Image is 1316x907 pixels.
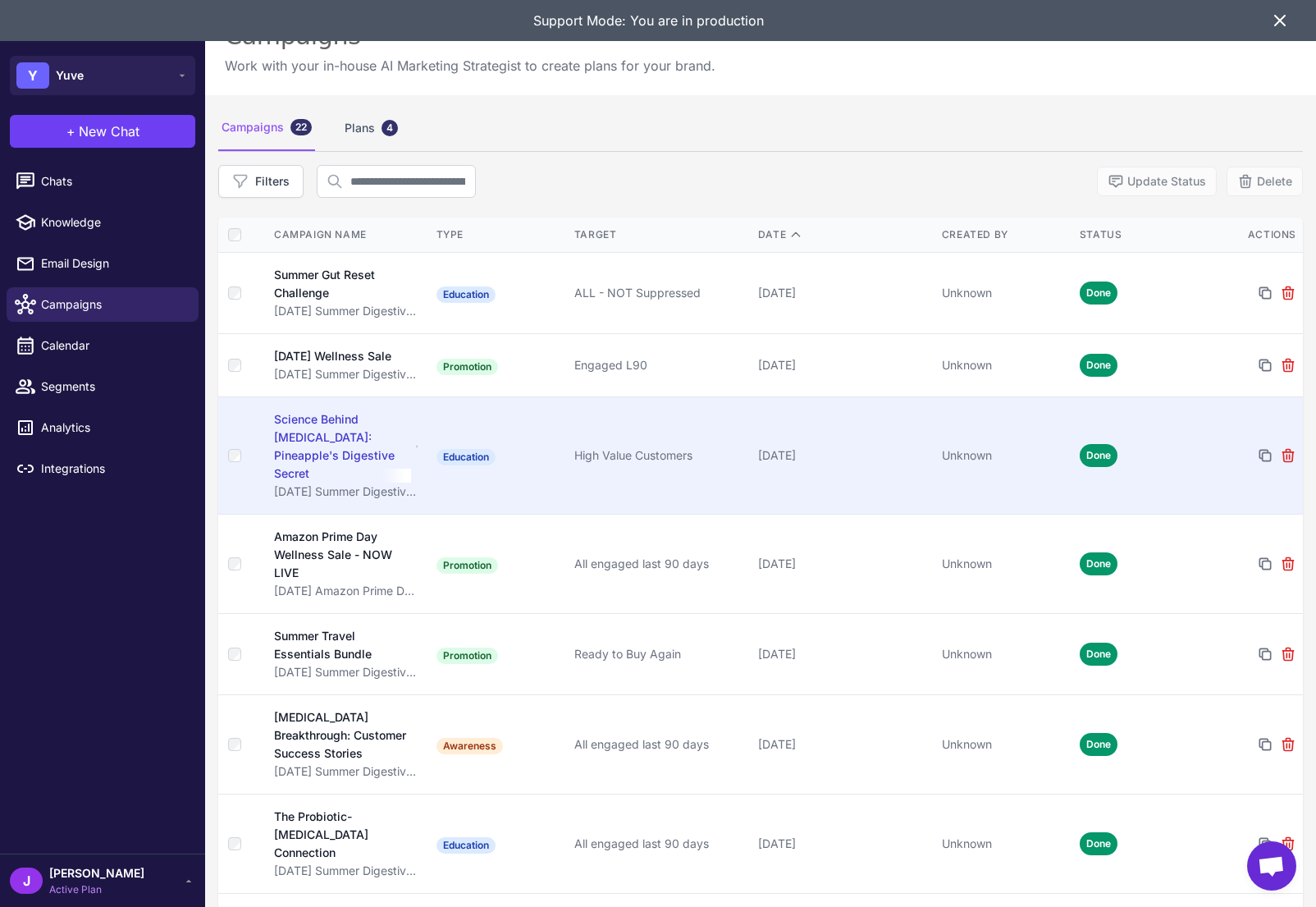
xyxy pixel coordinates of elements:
[1080,733,1117,756] span: Done
[574,735,745,754] div: All engaged last 90 days
[942,284,1067,302] div: Unknown
[1247,841,1296,891] div: Open chat
[1080,354,1117,377] span: Done
[274,483,420,501] div: [DATE] Summer Digestive Wellness Campaign
[56,66,84,85] span: Yuve
[218,105,315,151] div: Campaigns
[41,172,185,190] span: Chats
[290,119,312,135] div: 22
[436,449,496,465] span: Education
[1080,282,1117,305] span: Done
[942,447,1067,465] div: Unknown
[7,246,199,281] a: Email Design
[7,369,199,404] a: Segments
[7,451,199,486] a: Integrations
[218,165,304,198] button: Filters
[574,555,745,573] div: All engaged last 90 days
[382,120,398,136] div: 4
[436,359,498,375] span: Promotion
[758,645,929,663] div: [DATE]
[274,763,420,781] div: [DATE] Summer Digestive Wellness Campaign
[274,708,411,763] div: [MEDICAL_DATA] Breakthrough: Customer Success Stories
[436,227,561,242] div: Type
[274,302,420,320] div: [DATE] Summer Digestive Wellness Campaign
[7,205,199,240] a: Knowledge
[10,56,195,95] button: YYuve
[758,227,929,242] div: Date
[41,460,185,478] span: Integrations
[1080,227,1204,242] div: Status
[41,213,185,231] span: Knowledge
[41,378,185,396] span: Segments
[758,735,929,754] div: [DATE]
[436,738,503,754] span: Awareness
[574,447,745,465] div: High Value Customers
[16,62,49,89] div: Y
[7,328,199,363] a: Calendar
[274,365,420,383] div: [DATE] Summer Digestive Wellness Campaign
[49,882,144,897] span: Active Plan
[574,227,745,242] div: Target
[7,287,199,322] a: Campaigns
[1080,552,1117,575] span: Done
[942,555,1067,573] div: Unknown
[758,284,929,302] div: [DATE]
[758,447,929,465] div: [DATE]
[574,356,745,374] div: Engaged L90
[49,864,144,882] span: [PERSON_NAME]
[274,266,405,302] div: Summer Gut Reset Challenge
[274,410,411,483] div: Science Behind [MEDICAL_DATA]: Pineapple's Digestive Secret
[436,648,498,664] span: Promotion
[274,582,420,600] div: [DATE] Amazon Prime Day Flash Promotion
[41,254,185,273] span: Email Design
[758,555,929,573] div: [DATE]
[574,284,745,302] div: ALL - NOT Suppressed
[341,105,401,151] div: Plans
[41,295,185,314] span: Campaigns
[758,835,929,853] div: [DATE]
[1080,444,1117,467] span: Done
[942,645,1067,663] div: Unknown
[274,627,407,663] div: Summer Travel Essentials Bundle
[1080,643,1117,666] span: Done
[436,286,496,303] span: Education
[7,410,199,445] a: Analytics
[10,115,195,148] button: +New Chat
[1080,832,1117,855] span: Done
[274,227,420,242] div: Campaign Name
[758,356,929,374] div: [DATE]
[1227,167,1303,196] button: Delete
[7,164,199,199] a: Chats
[274,808,409,862] div: The Probiotic-[MEDICAL_DATA] Connection
[942,735,1067,754] div: Unknown
[274,347,391,365] div: [DATE] Wellness Sale
[225,56,715,76] p: Work with your in-house AI Marketing Strategist to create plans for your brand.
[10,868,43,894] div: J
[274,663,420,681] div: [DATE] Summer Digestive Wellness Campaign
[274,862,420,880] div: [DATE] Summer Digestive Wellness Campaign
[436,557,498,574] span: Promotion
[574,645,745,663] div: Ready to Buy Again
[66,121,75,141] span: +
[942,356,1067,374] div: Unknown
[41,337,185,355] span: Calendar
[436,837,496,854] span: Education
[1211,218,1303,253] th: Actions
[574,835,745,853] div: All engaged last 90 days
[274,528,409,582] div: Amazon Prime Day Wellness Sale - NOW LIVE
[942,835,1067,853] div: Unknown
[942,227,1067,242] div: Created By
[1097,167,1217,196] button: Update Status
[41,419,185,437] span: Analytics
[79,121,139,141] span: New Chat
